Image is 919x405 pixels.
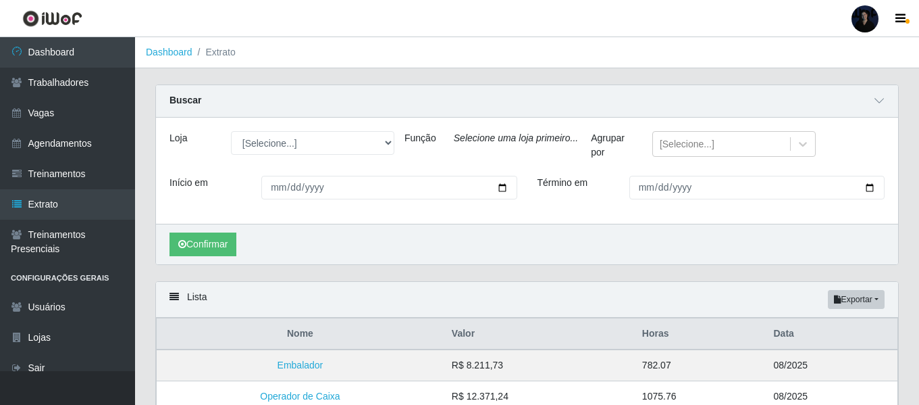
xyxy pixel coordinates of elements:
[404,131,436,145] label: Função
[169,95,201,105] strong: Buscar
[444,318,634,350] th: Valor
[454,133,578,143] i: Selecione uma loja primeiro...
[156,282,898,318] div: Lista
[260,391,340,402] a: Operador de Caixa
[261,176,517,199] input: 00/00/0000
[660,137,714,151] div: [Selecione...]
[169,176,208,190] label: Início em
[634,318,766,350] th: Horas
[278,360,323,371] a: Embalador
[169,131,187,145] label: Loja
[22,10,82,27] img: CoreUI Logo
[192,45,236,59] li: Extrato
[444,350,634,381] td: R$ 8.211,73
[157,318,444,350] th: Nome
[766,350,898,381] td: 08/2025
[634,350,766,381] td: 782.07
[828,290,885,309] button: Exportar
[169,233,236,256] button: Confirmar
[629,176,885,199] input: 00/00/0000
[766,318,898,350] th: Data
[146,47,192,57] a: Dashboard
[537,176,588,190] label: Término em
[135,37,919,68] nav: breadcrumb
[591,131,632,160] label: Agrupar por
